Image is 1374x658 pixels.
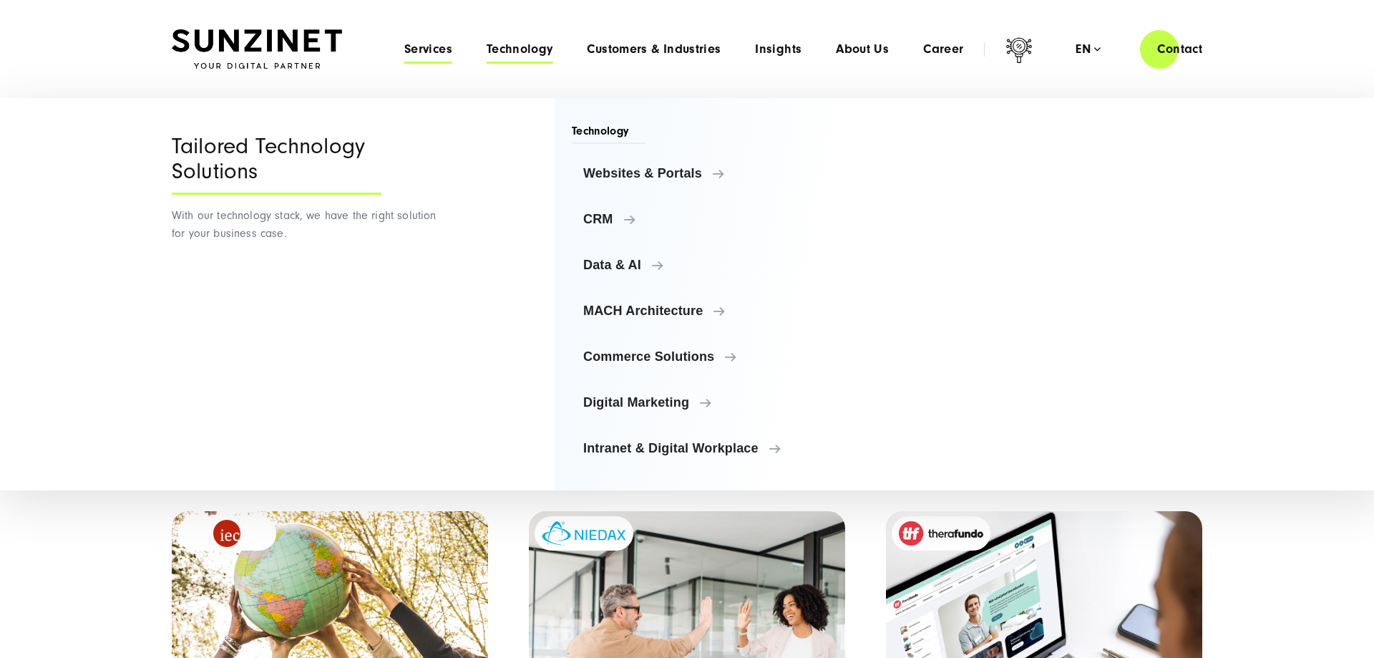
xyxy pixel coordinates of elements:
a: Services [404,42,452,57]
a: Commerce Solutions [572,339,879,374]
img: therafundo_10-2024_logo_2c [899,521,983,546]
img: logo_IEC [213,520,240,547]
span: Intranet & Digital Workplace [583,441,867,455]
p: With our technology stack, we have the right solution for your business case. [172,207,440,243]
div: en [1076,42,1101,57]
a: Contact [1140,29,1219,69]
a: About Us [836,42,889,57]
a: Data & AI [572,248,879,282]
a: Websites & Portals [572,156,879,190]
span: CRM [583,212,867,226]
span: MACH Architecture [583,304,867,318]
a: Technology [487,42,553,57]
a: Intranet & Digital Workplace [572,431,879,465]
a: Insights [755,42,801,57]
div: Tailored Technology Solutions [172,134,381,195]
span: Data & AI [583,258,867,272]
img: SUNZINET Full Service Digital Agentur [172,29,342,69]
a: Career [923,42,963,57]
span: Commerce Solutions [583,349,867,364]
span: Digital Marketing [583,395,867,410]
span: Technology [572,123,646,144]
img: niedax-logo [542,521,626,546]
a: CRM [572,202,879,236]
span: Websites & Portals [583,166,867,180]
a: Digital Marketing [572,385,879,420]
a: Customers & Industries [587,42,721,57]
a: MACH Architecture [572,294,879,328]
